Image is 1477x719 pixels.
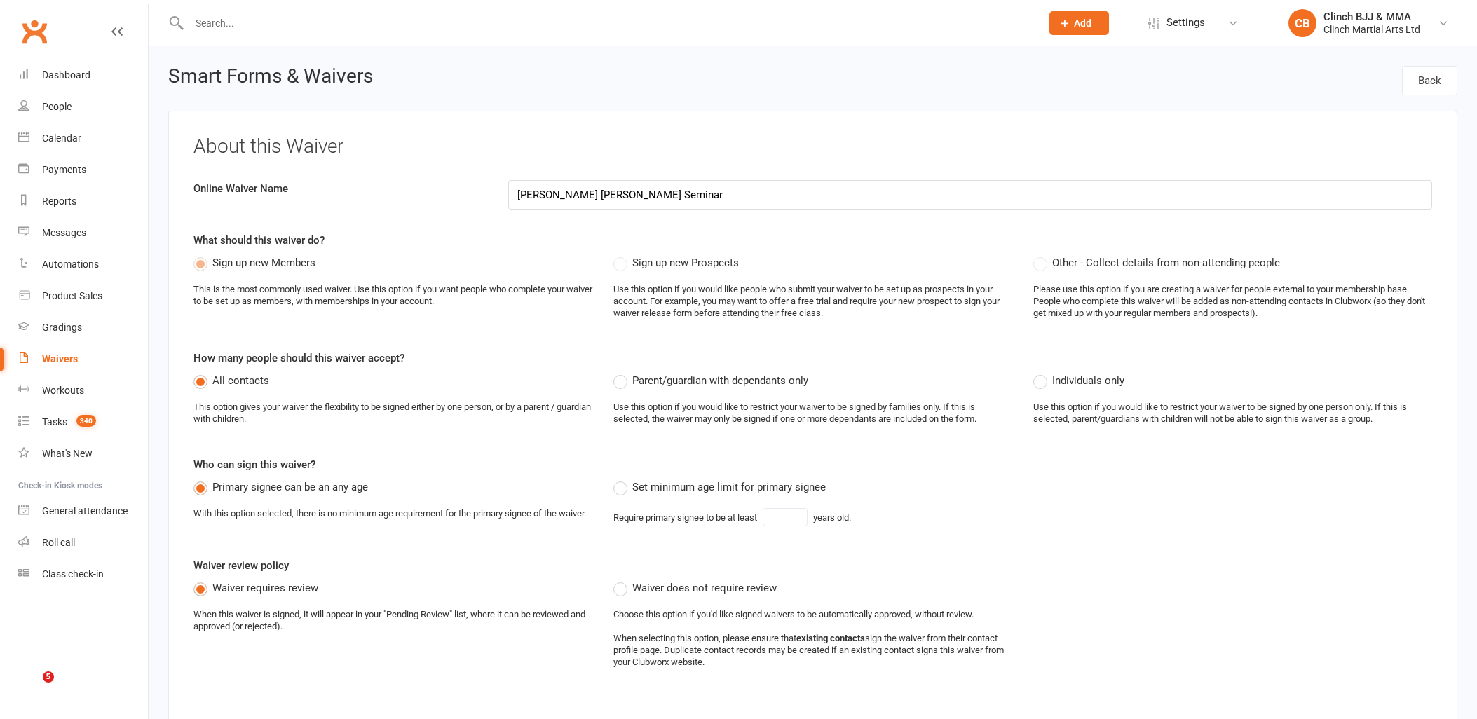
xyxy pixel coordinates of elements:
span: All contacts [212,372,269,387]
div: Class check-in [42,568,104,580]
div: CB [1288,9,1316,37]
div: Calendar [42,132,81,144]
div: This option gives your waiver the flexibility to be signed either by one person, or by a parent /... [193,402,592,425]
div: Tasks [42,416,67,427]
iframe: Intercom live chat [14,671,48,705]
div: What's New [42,448,93,459]
span: Individuals only [1052,372,1124,387]
a: General attendance kiosk mode [18,495,148,527]
div: Messages [42,227,86,238]
span: Waiver does not require review [632,580,777,594]
a: Gradings [18,312,148,343]
span: Add [1074,18,1091,29]
div: People [42,101,72,112]
a: Automations [18,249,148,280]
span: Parent/guardian with dependants only [632,372,808,387]
a: People [18,91,148,123]
div: Waivers [42,353,78,364]
div: Automations [42,259,99,270]
a: Reports [18,186,148,217]
div: When this waiver is signed, it will appear in your "Pending Review" list, where it can be reviewe... [193,609,592,633]
span: Settings [1166,7,1205,39]
a: Roll call [18,527,148,559]
label: What should this waiver do? [193,232,325,249]
input: Search... [185,13,1031,33]
div: Require primary signee to be at least years old. [613,508,851,526]
div: Payments [42,164,86,175]
div: Use this option if you would like people who submit your waiver to be set up as prospects in your... [613,284,1012,320]
a: Calendar [18,123,148,154]
a: What's New [18,438,148,470]
strong: existing contacts [796,633,865,643]
button: Add [1049,11,1109,35]
a: Back [1402,66,1457,95]
a: Tasks 340 [18,406,148,438]
span: Primary signee can be an any age [212,479,368,493]
a: Dashboard [18,60,148,91]
div: Use this option if you would like to restrict your waiver to be signed by one person only. If thi... [1033,402,1432,425]
div: Gradings [42,322,82,333]
div: Dashboard [42,69,90,81]
a: Waivers [18,343,148,375]
div: With this option selected, there is no minimum age requirement for the primary signee of the waiver. [193,508,586,520]
div: Use this option if you would like to restrict your waiver to be signed by families only. If this ... [613,402,1012,425]
span: 5 [43,671,54,683]
span: 340 [76,415,96,427]
a: Product Sales [18,280,148,312]
div: Please use this option if you are creating a waiver for people external to your membership base. ... [1033,284,1432,320]
div: Clinch BJJ & MMA [1323,11,1420,23]
h3: About this Waiver [193,136,1432,158]
span: Waiver requires review [212,580,318,594]
label: How many people should this waiver accept? [193,350,404,367]
div: This is the most commonly used waiver. Use this option if you want people who complete your waive... [193,284,592,308]
label: Waiver review policy [193,557,289,574]
h2: Smart Forms & Waivers [168,66,373,91]
a: Messages [18,217,148,249]
div: Clinch Martial Arts Ltd [1323,23,1420,36]
span: Other - Collect details from non-attending people [1052,254,1280,269]
div: Roll call [42,537,75,548]
div: Reports [42,196,76,207]
a: Workouts [18,375,148,406]
div: General attendance [42,505,128,516]
div: Workouts [42,385,84,396]
a: Class kiosk mode [18,559,148,590]
a: Payments [18,154,148,186]
div: Choose this option if you'd like signed waivers to be automatically approved, without review. Whe... [613,609,1012,668]
span: Set minimum age limit for primary signee [632,479,826,493]
span: Sign up new Members [212,254,315,269]
label: Who can sign this waiver? [193,456,315,473]
a: Clubworx [17,14,52,49]
label: Online Waiver Name [183,180,498,197]
div: Product Sales [42,290,102,301]
span: Sign up new Prospects [632,254,739,269]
